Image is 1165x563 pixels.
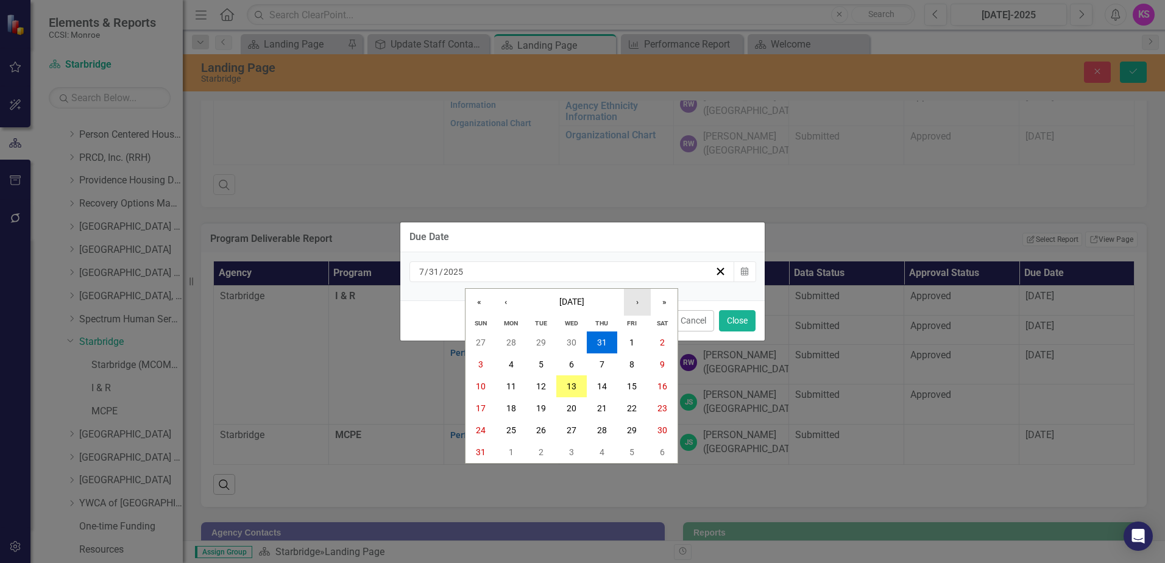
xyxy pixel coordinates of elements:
[559,297,584,306] span: [DATE]
[526,397,556,419] button: August 19, 2025
[647,397,678,419] button: August 23, 2025
[629,447,634,457] abbr: September 5, 2025
[496,441,526,463] button: September 1, 2025
[509,447,514,457] abbr: September 1, 2025
[657,403,667,413] abbr: August 23, 2025
[567,403,576,413] abbr: August 20, 2025
[496,375,526,397] button: August 11, 2025
[657,425,667,435] abbr: August 30, 2025
[647,353,678,375] button: August 9, 2025
[466,289,492,316] button: «
[478,359,483,369] abbr: August 3, 2025
[597,403,607,413] abbr: August 21, 2025
[556,397,587,419] button: August 20, 2025
[496,353,526,375] button: August 4, 2025
[476,425,486,435] abbr: August 24, 2025
[569,359,574,369] abbr: August 6, 2025
[565,319,578,327] abbr: Wednesday
[506,425,516,435] abbr: August 25, 2025
[443,266,464,278] input: yyyy
[466,331,496,353] button: July 27, 2025
[466,375,496,397] button: August 10, 2025
[617,353,648,375] button: August 8, 2025
[466,397,496,419] button: August 17, 2025
[567,425,576,435] abbr: August 27, 2025
[647,331,678,353] button: August 2, 2025
[617,331,648,353] button: August 1, 2025
[466,353,496,375] button: August 3, 2025
[439,266,443,277] span: /
[597,381,607,391] abbr: August 14, 2025
[624,289,651,316] button: ›
[556,441,587,463] button: September 3, 2025
[627,381,637,391] abbr: August 15, 2025
[425,266,428,277] span: /
[504,319,518,327] abbr: Monday
[536,381,546,391] abbr: August 12, 2025
[651,289,678,316] button: »
[526,353,556,375] button: August 5, 2025
[419,266,425,278] input: mm
[519,289,624,316] button: [DATE]
[629,359,634,369] abbr: August 8, 2025
[647,441,678,463] button: September 6, 2025
[526,331,556,353] button: July 29, 2025
[539,447,544,457] abbr: September 2, 2025
[556,419,587,441] button: August 27, 2025
[536,403,546,413] abbr: August 19, 2025
[509,359,514,369] abbr: August 4, 2025
[539,359,544,369] abbr: August 5, 2025
[496,419,526,441] button: August 25, 2025
[629,338,634,347] abbr: August 1, 2025
[466,419,496,441] button: August 24, 2025
[506,381,516,391] abbr: August 11, 2025
[587,397,617,419] button: August 21, 2025
[627,319,637,327] abbr: Friday
[535,319,547,327] abbr: Tuesday
[657,381,667,391] abbr: August 16, 2025
[409,232,449,243] div: Due Date
[506,403,516,413] abbr: August 18, 2025
[647,375,678,397] button: August 16, 2025
[476,403,486,413] abbr: August 17, 2025
[476,447,486,457] abbr: August 31, 2025
[617,441,648,463] button: September 5, 2025
[627,403,637,413] abbr: August 22, 2025
[569,447,574,457] abbr: September 3, 2025
[476,338,486,347] abbr: July 27, 2025
[587,441,617,463] button: September 4, 2025
[506,338,516,347] abbr: July 28, 2025
[496,331,526,353] button: July 28, 2025
[597,338,607,347] abbr: July 31, 2025
[496,397,526,419] button: August 18, 2025
[556,353,587,375] button: August 6, 2025
[600,447,604,457] abbr: September 4, 2025
[617,419,648,441] button: August 29, 2025
[556,375,587,397] button: August 13, 2025
[617,397,648,419] button: August 22, 2025
[617,375,648,397] button: August 15, 2025
[567,381,576,391] abbr: August 13, 2025
[587,353,617,375] button: August 7, 2025
[657,319,668,327] abbr: Saturday
[428,266,439,278] input: dd
[536,425,546,435] abbr: August 26, 2025
[587,375,617,397] button: August 14, 2025
[466,441,496,463] button: August 31, 2025
[600,359,604,369] abbr: August 7, 2025
[673,310,714,331] button: Cancel
[1124,522,1153,551] div: Open Intercom Messenger
[526,375,556,397] button: August 12, 2025
[526,441,556,463] button: September 2, 2025
[719,310,756,331] button: Close
[475,319,487,327] abbr: Sunday
[476,381,486,391] abbr: August 10, 2025
[587,419,617,441] button: August 28, 2025
[627,425,637,435] abbr: August 29, 2025
[536,338,546,347] abbr: July 29, 2025
[597,425,607,435] abbr: August 28, 2025
[647,419,678,441] button: August 30, 2025
[492,289,519,316] button: ‹
[587,331,617,353] button: July 31, 2025
[556,331,587,353] button: July 30, 2025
